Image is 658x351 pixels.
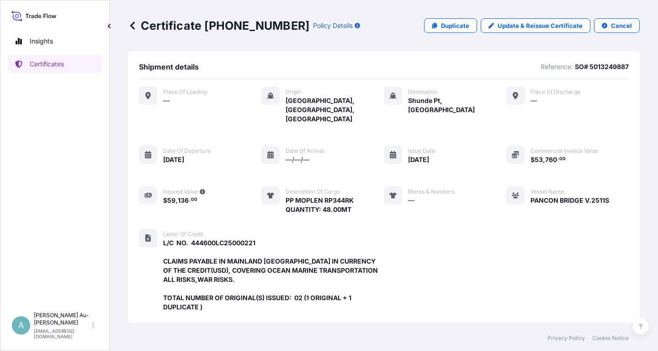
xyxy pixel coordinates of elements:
span: Date of arrival [286,147,324,155]
p: Certificate [PHONE_NUMBER] [128,18,309,33]
span: [GEOGRAPHIC_DATA], [GEOGRAPHIC_DATA], [GEOGRAPHIC_DATA] [286,96,384,124]
a: Cookie Notice [592,335,629,342]
span: Description of cargo [286,188,340,195]
span: PANCON BRIDGE V.2511S [531,196,609,205]
a: Update & Reissue Certificate [481,18,590,33]
span: Marks & Numbers [408,188,455,195]
span: [DATE] [163,155,184,164]
span: Origin [286,88,301,96]
p: Policy Details [313,21,353,30]
span: Shunde Pt, [GEOGRAPHIC_DATA] [408,96,506,114]
span: A [18,321,24,330]
span: L/C NO. 444600LC25000221 CLAIMS PAYABLE IN MAINLAND [GEOGRAPHIC_DATA] IN CURRENCY OF THE CREDIT(U... [163,238,384,312]
p: Cancel [611,21,632,30]
a: Insights [8,32,102,50]
span: 00 [191,198,197,201]
p: Insights [30,37,53,46]
span: — [163,96,170,105]
a: Privacy Policy [547,335,585,342]
p: SO# 5013249887 [575,62,629,71]
span: Destination [408,88,437,96]
span: . [189,198,191,201]
span: — [531,96,537,105]
span: Issue Date [408,147,435,155]
span: Place of Loading [163,88,207,96]
span: Shipment details [139,62,199,71]
span: Date of departure [163,147,211,155]
span: 136 [178,197,189,204]
span: —/—/— [286,155,309,164]
span: Letter of Credit [163,231,203,238]
span: — [408,196,414,205]
p: Certificates [30,59,64,69]
span: Vessel Name [531,188,564,195]
span: . [557,157,559,161]
span: PP MOPLEN RP344RK QUANTITY: 48.00MT [286,196,354,214]
span: 59 [167,197,175,204]
span: $ [163,197,167,204]
span: Insured Value [163,188,198,195]
span: , [543,157,545,163]
span: 53 [535,157,543,163]
span: , [175,197,178,204]
a: Duplicate [424,18,477,33]
a: Certificates [8,55,102,73]
button: Cancel [594,18,640,33]
span: Commercial Invoice Value [531,147,598,155]
span: $ [531,157,535,163]
p: Update & Reissue Certificate [498,21,583,30]
p: [EMAIL_ADDRESS][DOMAIN_NAME] [34,328,90,339]
p: [PERSON_NAME] Au-[PERSON_NAME] [34,312,90,326]
span: 00 [559,157,566,161]
span: [DATE] [408,155,429,164]
p: Duplicate [441,21,469,30]
span: 760 [545,157,557,163]
p: Reference: [541,62,573,71]
span: Place of discharge [531,88,580,96]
